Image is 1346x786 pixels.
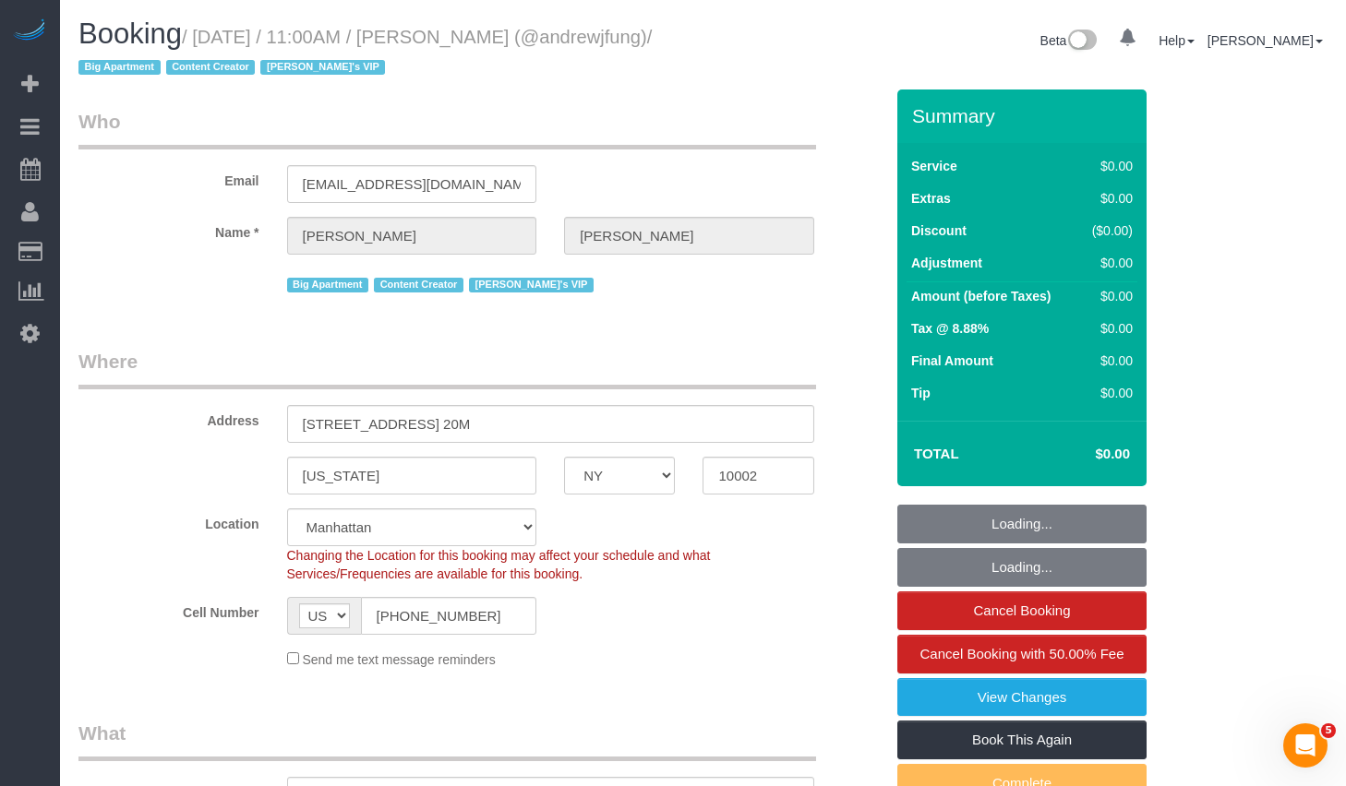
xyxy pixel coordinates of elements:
[911,319,989,338] label: Tax @ 8.88%
[1084,254,1133,272] div: $0.00
[260,60,385,75] span: [PERSON_NAME]'s VIP
[1084,221,1133,240] div: ($0.00)
[897,635,1147,673] a: Cancel Booking with 50.00% Fee
[914,446,959,461] strong: Total
[287,457,537,494] input: City
[1084,384,1133,402] div: $0.00
[912,105,1137,126] h3: Summary
[897,678,1147,717] a: View Changes
[287,217,537,255] input: First Name
[1159,33,1195,48] a: Help
[911,189,951,208] label: Extras
[911,351,993,370] label: Final Amount
[78,720,816,761] legend: What
[65,597,273,622] label: Cell Number
[166,60,256,75] span: Content Creator
[911,254,982,272] label: Adjustment
[11,18,48,44] img: Automaid Logo
[287,165,537,203] input: Email
[920,646,1124,661] span: Cancel Booking with 50.00% Fee
[302,652,495,667] span: Send me text message reminders
[911,287,1051,305] label: Amount (before Taxes)
[897,591,1147,630] a: Cancel Booking
[65,217,273,242] label: Name *
[911,221,967,240] label: Discount
[469,278,594,292] span: [PERSON_NAME]'s VIP
[703,457,813,494] input: Zip Code
[911,157,957,175] label: Service
[897,720,1147,759] a: Book This Again
[1084,157,1133,175] div: $0.00
[1040,447,1130,462] h4: $0.00
[287,278,369,292] span: Big Apartment
[1321,723,1336,738] span: 5
[911,384,931,402] label: Tip
[1084,319,1133,338] div: $0.00
[78,18,182,50] span: Booking
[65,165,273,190] label: Email
[1283,723,1328,768] iframe: Intercom live chat
[65,405,273,430] label: Address
[78,348,816,389] legend: Where
[65,508,273,533] label: Location
[361,597,537,635] input: Cell Number
[1066,30,1097,54] img: New interface
[374,278,463,292] span: Content Creator
[78,108,816,149] legend: Who
[1040,33,1098,48] a: Beta
[1084,287,1133,305] div: $0.00
[1084,351,1133,370] div: $0.00
[78,60,161,75] span: Big Apartment
[287,548,711,581] span: Changing the Location for this booking may affect your schedule and what Services/Frequencies are...
[1208,33,1323,48] a: [PERSON_NAME]
[78,27,652,78] small: / [DATE] / 11:00AM / [PERSON_NAME] (@andrewjfung)
[1084,189,1133,208] div: $0.00
[564,217,814,255] input: Last Name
